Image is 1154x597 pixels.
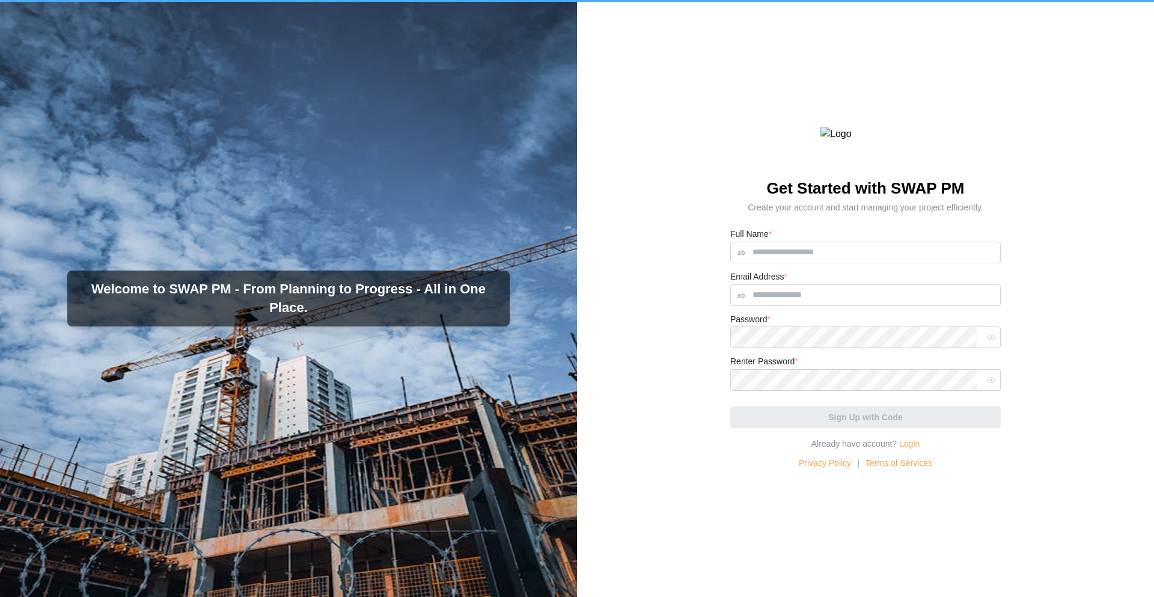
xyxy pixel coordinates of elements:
h3: Welcome to SWAP PM - From Planning to Progress - All in One Place. [77,280,500,317]
a: Privacy Policy [799,457,851,470]
label: Full Name [730,228,772,241]
h2: Get Started with SWAP PM [748,178,983,215]
div: Create your account and start managing your project efficiently. [748,201,983,215]
div: Already have account? [811,438,920,451]
label: Email Address [730,271,787,284]
a: Login [899,439,920,449]
img: Logo [820,127,911,142]
a: Terms of Services [865,457,932,470]
label: Password [730,313,771,326]
div: | [857,457,859,470]
label: Renter Password [730,355,798,369]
